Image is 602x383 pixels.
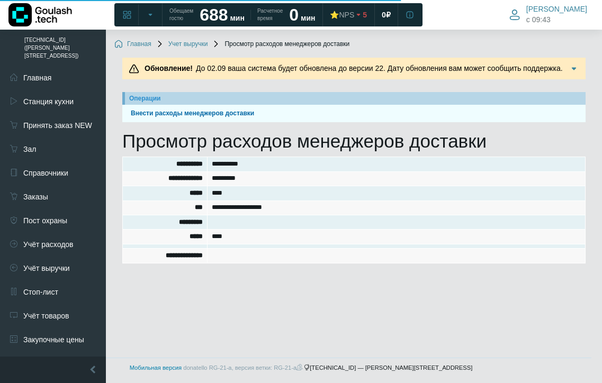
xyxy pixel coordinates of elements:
[386,10,391,20] span: ₽
[114,40,151,49] a: Главная
[8,3,72,26] img: Логотип компании Goulash.tech
[145,64,193,72] b: Обновление!
[130,364,182,371] a: Мобильная версия
[129,94,581,103] div: Операции
[301,14,315,22] span: мин
[156,40,208,49] a: Учет выручки
[212,40,349,49] span: Просмотр расходов менеджеров доставки
[257,7,283,22] span: Расчетное время
[339,11,354,19] span: NPS
[141,64,563,84] span: До 02.09 ваша система будет обновлена до версии 22. Дату обновления вам может сообщить поддержка....
[129,63,139,74] img: Предупреждение
[230,14,244,22] span: мин
[183,364,304,371] span: donatello RG-21-a, версия ветки: RG-21-a
[526,14,551,25] span: c 09:43
[324,5,373,24] a: ⭐NPS 5
[330,10,354,20] div: ⭐
[363,10,367,20] span: 5
[169,7,193,22] span: Обещаем гостю
[503,2,594,27] button: [PERSON_NAME] c 09:43
[163,5,321,24] a: Обещаем гостю 688 мин Расчетное время 0 мин
[375,5,397,24] a: 0 ₽
[200,5,228,24] strong: 688
[382,10,386,20] span: 0
[526,4,587,14] span: [PERSON_NAME]
[127,108,581,118] a: Внести расходы менеджеров доставки
[569,63,579,74] img: Подробнее
[289,5,299,24] strong: 0
[11,358,591,378] footer: [TECHNICAL_ID] — [PERSON_NAME][STREET_ADDRESS]
[122,130,586,152] h1: Просмотр расходов менеджеров доставки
